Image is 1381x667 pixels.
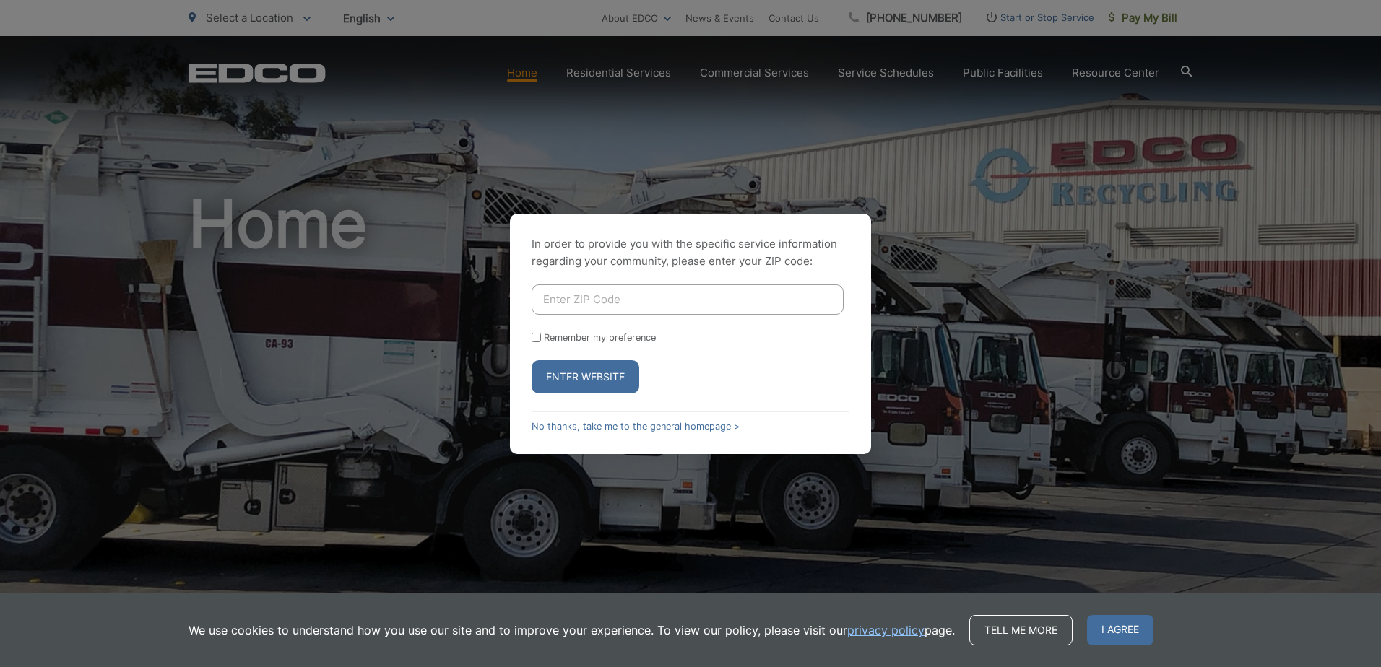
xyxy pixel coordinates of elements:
a: Tell me more [969,615,1073,645]
a: No thanks, take me to the general homepage > [532,421,740,432]
a: privacy policy [847,622,925,639]
label: Remember my preference [544,332,656,343]
p: In order to provide you with the specific service information regarding your community, please en... [532,235,849,270]
p: We use cookies to understand how you use our site and to improve your experience. To view our pol... [189,622,955,639]
button: Enter Website [532,360,639,393]
span: I agree [1087,615,1153,645]
input: Enter ZIP Code [532,284,844,315]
